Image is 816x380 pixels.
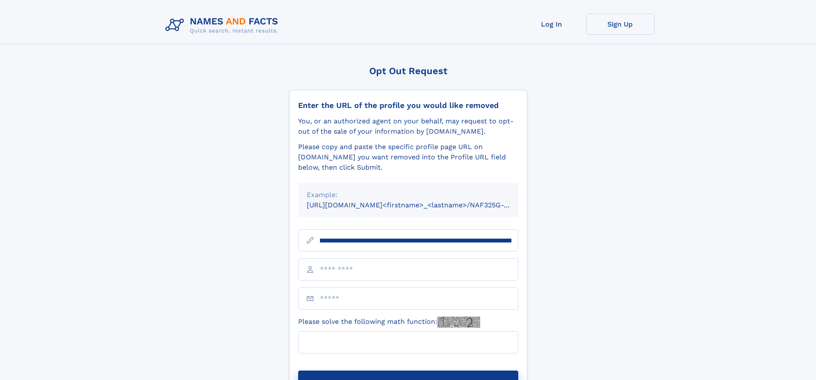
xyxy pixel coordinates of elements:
[298,142,518,173] div: Please copy and paste the specific profile page URL on [DOMAIN_NAME] you want removed into the Pr...
[298,317,480,328] label: Please solve the following math function:
[298,116,518,137] div: You, or an authorized agent on your behalf, may request to opt-out of the sale of your informatio...
[307,190,510,200] div: Example:
[289,66,527,76] div: Opt Out Request
[586,14,655,35] a: Sign Up
[298,101,518,110] div: Enter the URL of the profile you would like removed
[517,14,586,35] a: Log In
[307,201,535,209] small: [URL][DOMAIN_NAME]<firstname>_<lastname>/NAF325G-xxxxxxxx
[162,14,285,37] img: Logo Names and Facts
